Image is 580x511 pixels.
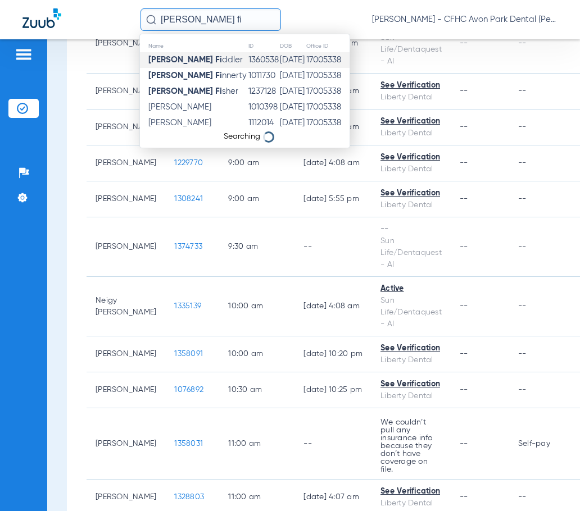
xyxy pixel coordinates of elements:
td: [PERSON_NAME] [87,145,165,181]
td: [PERSON_NAME] [87,336,165,372]
td: 9:00 AM [219,181,294,217]
td: 1011730 [248,68,279,84]
span: nnerty [148,71,247,80]
td: 1360538 [248,52,279,68]
div: Sun Life/Dentaquest - AI [380,235,442,271]
span: 1335139 [174,302,201,310]
iframe: Chat Widget [524,457,580,511]
div: Liberty Dental [380,199,442,211]
td: 17005338 [306,68,350,84]
div: Liberty Dental [380,390,442,402]
td: [DATE] 10:25 PM [294,372,371,408]
td: [DATE] 5:55 PM [294,181,371,217]
strong: [PERSON_NAME] Fi [148,87,222,95]
div: See Verification [380,486,442,498]
span: -- [460,39,468,47]
td: 17005338 [306,99,350,115]
div: See Verification [380,152,442,163]
div: See Verification [380,116,442,127]
td: 17005338 [306,52,350,68]
div: Liberty Dental [380,92,442,103]
div: Sun Life/Dentaquest - AI [380,295,442,330]
p: We couldn’t pull any insurance info because they don’t have coverage on file. [380,418,442,473]
span: [PERSON_NAME] - CFHC Avon Park Dental (Peds) [372,14,558,25]
th: ID [248,40,279,52]
input: Search for patients [141,8,281,31]
td: Neigy [PERSON_NAME] [87,277,165,336]
span: -- [460,195,468,203]
td: -- [294,217,371,277]
span: -- [460,243,468,250]
th: DOB [279,40,305,52]
td: [PERSON_NAME] [87,408,165,480]
span: -- [460,386,468,394]
div: See Verification [380,378,442,390]
span: [PERSON_NAME] [148,118,211,127]
td: [PERSON_NAME] [87,14,165,74]
div: Liberty Dental [380,163,442,175]
span: -- [460,123,468,131]
div: Active [380,283,442,295]
td: [DATE] [279,52,305,68]
td: 1237128 [248,84,279,99]
td: 17005338 [306,84,350,99]
td: [PERSON_NAME] [87,74,165,109]
img: Zuub Logo [22,8,61,28]
td: [DATE] 10:20 PM [294,336,371,372]
span: 1229770 [174,159,203,167]
img: Search Icon [146,15,156,25]
td: [PERSON_NAME] [87,109,165,145]
td: [PERSON_NAME] [87,372,165,408]
span: -- [460,493,468,501]
span: ddler [148,56,243,64]
div: See Verification [380,188,442,199]
span: 1076892 [174,386,203,394]
td: [DATE] [279,115,305,131]
span: 1374733 [174,243,202,250]
td: [PERSON_NAME] [87,181,165,217]
span: 1358091 [174,350,203,358]
td: 1010398 [248,99,279,115]
span: -- [460,350,468,358]
td: 1112014 [248,115,279,131]
td: 11:00 AM [219,408,294,480]
td: [DATE] [279,68,305,84]
div: See Verification [380,80,442,92]
span: Searching [224,133,260,140]
span: sher [148,87,238,95]
span: -- [460,159,468,167]
td: 17005338 [306,115,350,131]
td: [DATE] [279,84,305,99]
td: 9:30 AM [219,217,294,277]
td: [DATE] 4:08 AM [294,277,371,336]
td: -- [294,408,371,480]
span: [PERSON_NAME] [148,103,211,111]
div: Sun Life/Dentaquest - AI [380,32,442,67]
div: See Verification [380,343,442,354]
strong: [PERSON_NAME] Fi [148,56,222,64]
img: hamburger-icon [15,48,33,61]
td: [PERSON_NAME] [87,217,165,277]
th: Name [140,40,248,52]
td: 10:00 AM [219,277,294,336]
strong: [PERSON_NAME] Fi [148,71,222,80]
span: -- [460,87,468,95]
span: 1328803 [174,493,204,501]
div: Liberty Dental [380,354,442,366]
th: Office ID [306,40,350,52]
span: -- [460,440,468,448]
td: 9:00 AM [219,145,294,181]
span: 1308241 [174,195,203,203]
td: 10:00 AM [219,336,294,372]
div: Liberty Dental [380,498,442,509]
span: 1358031 [174,440,203,448]
td: [DATE] 4:08 AM [294,145,371,181]
div: -- [380,223,442,235]
td: [DATE] [279,99,305,115]
span: -- [460,302,468,310]
div: Liberty Dental [380,127,442,139]
td: 10:30 AM [219,372,294,408]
